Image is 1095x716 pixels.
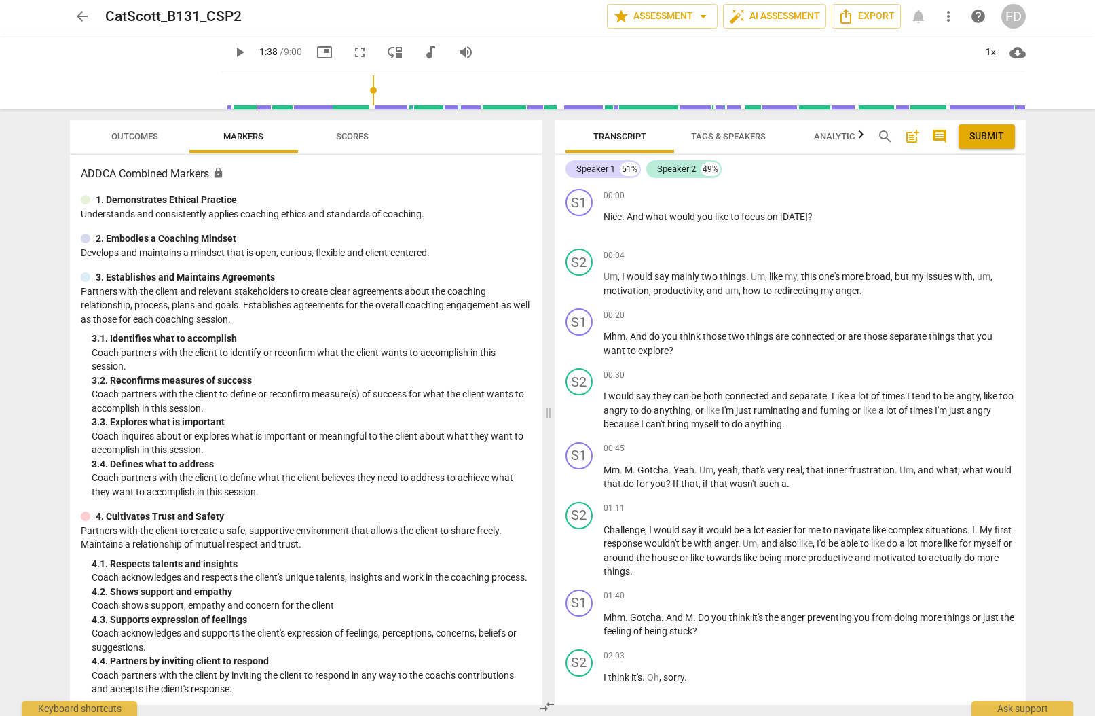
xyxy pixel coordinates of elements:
span: you [650,478,666,489]
span: search [877,128,893,145]
span: would [986,465,1012,476]
p: Coach partners with the client to define or reconfirm measure(s) of success for what the client w... [92,387,532,415]
span: easier [766,524,794,535]
span: lot [907,538,920,549]
span: complex [888,524,925,535]
span: two [728,331,747,342]
div: Keyboard shortcuts [22,701,137,716]
span: say [682,524,699,535]
span: more [920,538,944,549]
span: post_add [904,128,921,145]
span: angry [956,391,980,401]
span: real [787,465,802,476]
span: , [980,391,984,401]
span: separate [889,331,929,342]
span: be [691,391,703,401]
span: mainly [671,271,701,282]
span: can't [646,418,667,429]
span: they [653,391,673,401]
button: Play [227,40,252,65]
span: ? [666,478,673,489]
span: myself [691,418,721,429]
span: or [837,331,848,342]
span: like [769,271,785,282]
div: Speaker 2 [657,162,696,176]
span: that [681,478,699,489]
p: 2. Embodies a Coaching Mindset [96,232,236,246]
span: can [673,391,691,401]
span: with [694,538,714,549]
span: Filler word [699,465,713,476]
span: 00:20 [604,310,625,321]
span: , [958,465,962,476]
span: a [746,524,754,535]
div: Change speaker [565,249,593,276]
span: be [828,538,840,549]
button: Picture in picture [312,40,337,65]
span: And [627,211,646,222]
span: Filler word [899,465,914,476]
span: or [695,405,706,416]
span: what [646,211,669,222]
span: you [697,211,715,222]
span: , [738,465,742,476]
span: , [703,285,707,296]
span: 01:11 [604,503,625,514]
span: for [959,538,973,549]
span: I'd [817,538,828,549]
span: Filler word [725,285,739,296]
button: Add summary [902,126,923,147]
span: I [972,524,975,535]
span: anything [654,405,691,416]
span: . [625,331,630,342]
span: 00:00 [604,190,625,202]
span: like [944,538,959,549]
span: Mm [604,465,620,476]
span: , [813,538,817,549]
div: 51% [620,162,639,176]
span: what [962,465,986,476]
button: Fullscreen [348,40,372,65]
button: Show/Hide comments [929,126,950,147]
span: I [604,391,608,401]
div: Speaker 1 [576,162,615,176]
span: a [851,391,858,401]
span: 1:38 [259,46,278,57]
span: motivation [604,285,649,296]
span: Outcomes [111,131,158,141]
div: 3. 3. Explores what is important [92,415,532,429]
p: Develops and maintains a mindset that is open, curious, flexible and client-centered. [81,246,532,260]
span: I [649,524,654,535]
span: . [669,465,673,476]
span: anything [745,418,782,429]
span: situations [925,524,967,535]
span: fuming [820,405,852,416]
span: and [802,405,820,416]
span: me [808,524,823,535]
span: also [779,538,799,549]
h2: CatScott_B131_CSP2 [105,8,242,25]
button: Switch to audio player [418,40,443,65]
span: ruminating [754,405,802,416]
span: , [645,524,649,535]
span: such [759,478,781,489]
span: my [821,285,836,296]
span: wasn't [730,478,759,489]
span: times [882,391,907,401]
span: I'm [722,405,736,416]
span: . [694,465,699,476]
span: like [984,391,999,401]
span: anger [836,285,859,296]
span: say [636,391,653,401]
span: lot [858,391,871,401]
span: Tags & Speakers [691,131,766,141]
a: Help [966,4,990,29]
span: play_arrow [231,44,248,60]
p: 4. Cultivates Trust and Safety [96,509,224,524]
span: two [701,271,720,282]
span: myself [973,538,1003,549]
button: Volume [453,40,478,65]
h3: ADDCA Combined Markers [81,166,532,182]
span: , [973,271,977,282]
span: or [1003,538,1012,549]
